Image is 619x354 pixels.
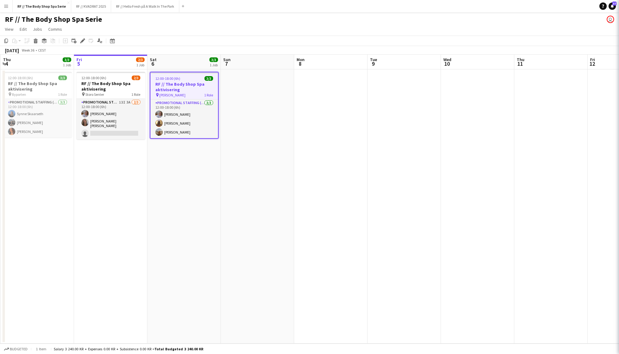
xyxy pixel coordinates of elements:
span: Thu [517,57,524,62]
span: 3/3 [63,57,71,62]
span: Byporten [12,92,26,97]
app-card-role: Promotional Staffing (Promotional Staff)3/312:00-18:00 (6h)[PERSON_NAME][PERSON_NAME][PERSON_NAME] [150,99,218,138]
span: Tue [370,57,377,62]
h1: RF // The Body Shop Spa Serie [5,15,102,24]
span: 3/3 [204,76,213,81]
span: 10 [442,60,451,67]
a: Comms [46,25,64,33]
span: 6 [149,60,157,67]
span: 12:00-18:00 (6h) [8,76,33,80]
span: 5 [76,60,82,67]
app-job-card: 12:00-18:00 (6h)2/3RF // The Body Shop Spa aktivisering Storo Senter1 RolePromotional Staffing (P... [76,72,145,139]
span: Total Budgeted 3 240.00 KR [154,347,203,351]
span: 8 [296,60,305,67]
a: Jobs [30,25,45,33]
span: Edit [20,26,27,32]
span: [PERSON_NAME] [159,93,185,97]
a: View [2,25,16,33]
span: View [5,26,14,32]
div: 1 Job [210,63,218,67]
span: Comms [48,26,62,32]
span: 1 Role [131,92,140,97]
span: 3/3 [209,57,218,62]
span: Storo Senter [85,92,104,97]
span: 12:00-18:00 (6h) [155,76,180,81]
span: 2/3 [136,57,145,62]
button: RF // The Body Shop Spa Serie [13,0,71,12]
span: 12 [589,60,595,67]
button: RF // KVADRAT 2025 [71,0,111,12]
span: 11 [516,60,524,67]
h3: RF // The Body Shop Spa aktivisering [3,81,72,92]
span: 7 [222,60,231,67]
h3: RF // The Body Shop Spa aktivisering [150,81,218,92]
button: RF // Hello Fresh på A Walk In The Park [111,0,179,12]
span: 37 [612,2,617,6]
div: Salary 3 240.00 KR + Expenses 0.00 KR + Subsistence 0.00 KR = [54,347,203,351]
span: 1 Role [58,92,67,97]
span: 1 Role [204,93,213,97]
app-card-role: Promotional Staffing (Promotional Staff)3/312:00-18:00 (6h)Synne Skaarseth[PERSON_NAME][PERSON_NAME] [3,99,72,138]
div: 1 Job [136,63,144,67]
a: 37 [609,2,616,10]
div: 1 Job [63,63,71,67]
div: CEST [38,48,46,53]
app-job-card: 12:00-18:00 (6h)3/3RF // The Body Shop Spa aktivisering Byporten1 RolePromotional Staffing (Promo... [3,72,72,138]
h3: RF // The Body Shop Spa aktivisering [76,81,145,92]
button: Budgeted [3,346,29,352]
span: Wed [443,57,451,62]
span: 9 [369,60,377,67]
span: 3/3 [58,76,67,80]
span: Mon [297,57,305,62]
span: Sat [150,57,157,62]
app-card-role: Promotional Staffing (Promotional Staff)13I3A2/312:00-18:00 (6h)[PERSON_NAME][PERSON_NAME] [PERSO... [76,99,145,139]
span: Budgeted [10,347,28,351]
span: Fri [76,57,82,62]
app-user-avatar: Marit Holvik [607,16,614,23]
span: 1 item [34,347,49,351]
span: Sun [223,57,231,62]
div: [DATE] [5,47,19,53]
span: Fri [590,57,595,62]
span: 12:00-18:00 (6h) [81,76,106,80]
span: 2/3 [132,76,140,80]
span: Thu [3,57,11,62]
a: Edit [17,25,29,33]
app-job-card: 12:00-18:00 (6h)3/3RF // The Body Shop Spa aktivisering [PERSON_NAME]1 RolePromotional Staffing (... [150,72,219,139]
span: Jobs [33,26,42,32]
span: Week 36 [20,48,36,53]
span: 4 [2,60,11,67]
